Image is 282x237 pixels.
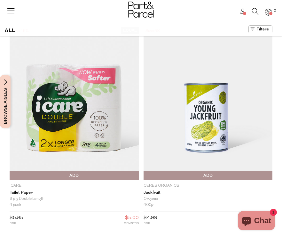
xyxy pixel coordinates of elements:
span: Browse Aisles [2,75,9,128]
button: Add To Parcel [10,171,139,180]
div: 3 ply Double Length [10,196,139,202]
img: Toilet Paper [10,27,139,180]
img: Jackfruit [144,27,273,180]
small: RRP [10,221,23,226]
small: MEMBERS [124,221,139,226]
a: Jackfruit [144,190,273,195]
span: $5.00 [125,214,139,222]
p: icare [10,183,139,189]
span: $4.99 [144,216,157,220]
span: 400g [144,202,153,208]
small: RRP [144,221,157,226]
a: 0 [265,9,271,15]
p: Ceres Organics [144,183,273,189]
inbox-online-store-chat: Shopify online store chat [236,211,277,232]
span: $5.85 [10,216,23,220]
button: Add To Parcel [144,171,273,180]
span: 4 pack [10,202,21,208]
a: Toilet Paper [10,190,139,195]
span: 0 [272,8,278,14]
div: Organic [144,196,273,202]
img: Part&Parcel [128,2,154,18]
h1: ALL [5,25,15,36]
